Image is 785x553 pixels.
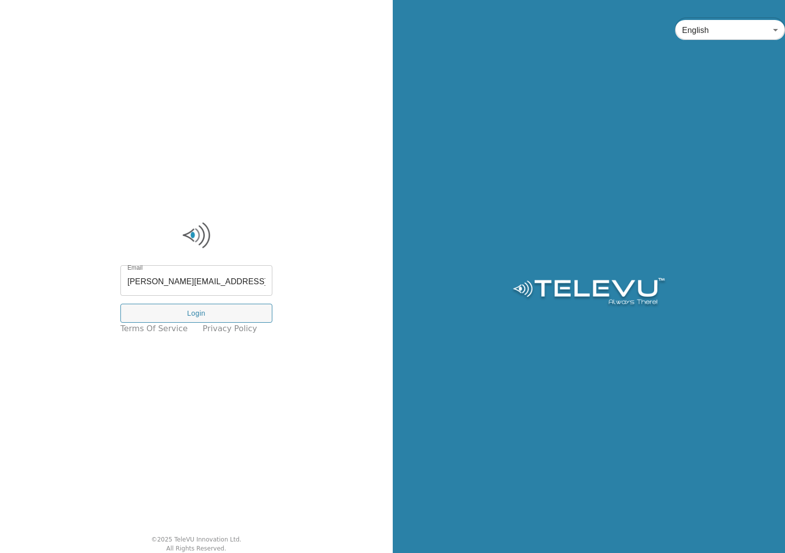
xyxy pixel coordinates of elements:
img: Logo [120,220,272,250]
button: Login [120,304,272,323]
img: Logo [511,278,667,308]
a: Privacy Policy [203,323,257,335]
a: Terms of Service [120,323,188,335]
div: © 2025 TeleVU Innovation Ltd. [151,535,241,544]
div: All Rights Reserved. [166,544,226,553]
div: English [675,16,785,44]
